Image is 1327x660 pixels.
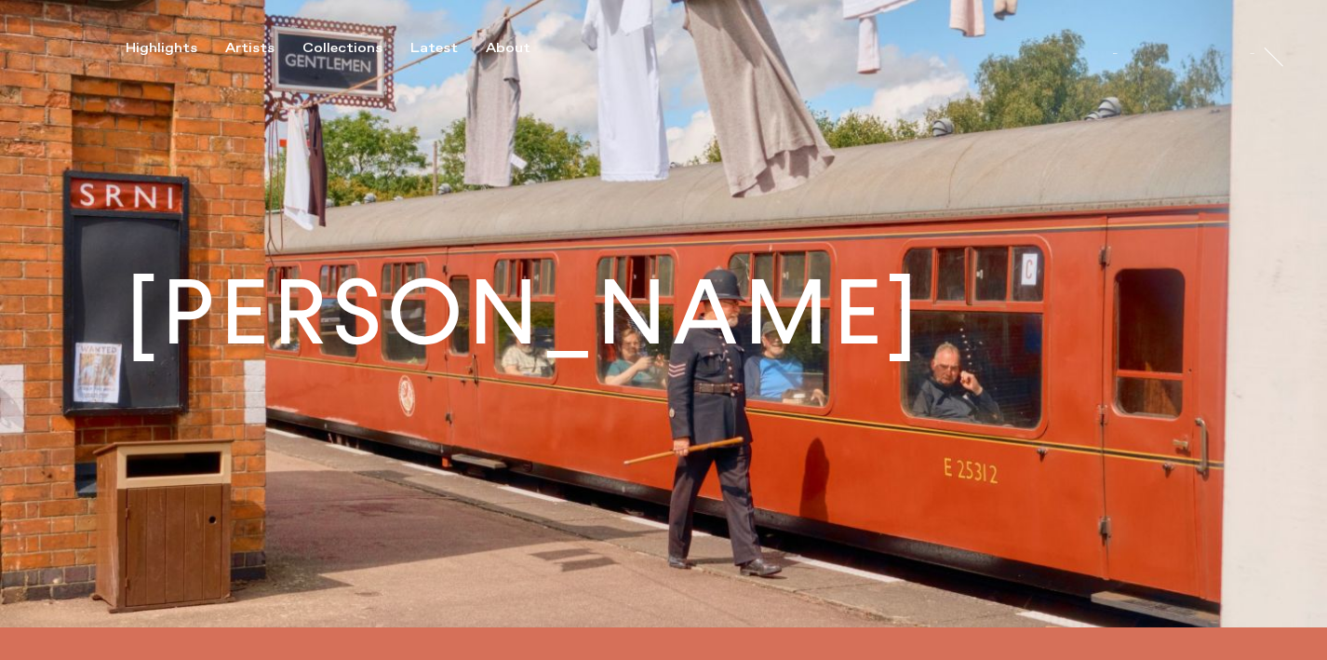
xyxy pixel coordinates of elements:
[225,40,275,57] div: Artists
[126,40,197,57] div: Highlights
[410,40,486,57] button: Latest
[225,40,302,57] button: Artists
[302,40,410,57] button: Collections
[126,268,923,358] h1: [PERSON_NAME]
[486,40,558,57] button: About
[126,40,225,57] button: Highlights
[486,40,530,57] div: About
[410,40,458,57] div: Latest
[302,40,382,57] div: Collections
